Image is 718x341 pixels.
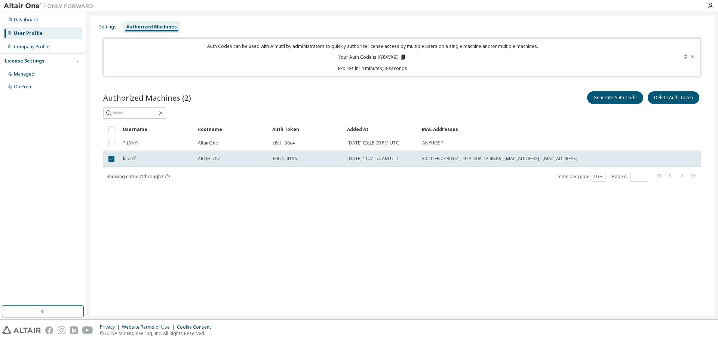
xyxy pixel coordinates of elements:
[100,324,122,330] div: Privacy
[14,84,33,90] div: On Prem
[198,140,218,146] span: AltairOne
[593,174,604,180] button: 10
[108,43,637,49] p: Auth Codes can be used with Almutil by administrators to quickly authorize license access by mult...
[347,140,399,146] span: [DATE] 03:28:09 PM UTC
[5,58,45,64] div: License Settings
[198,156,220,162] span: ARQG-707
[58,326,65,334] img: instagram.svg
[422,156,577,162] span: F0:20:FF:77:30:62 , D0:AD:08:D2:48:86 , [MAC_ADDRESS] , [MAC_ADDRESS]
[4,2,97,10] img: Altair One
[14,30,43,36] div: User Profile
[123,140,138,146] span: * (ANY)
[273,140,295,146] span: c8cf...38c4
[123,123,191,135] div: Username
[122,324,177,330] div: Website Terms of Use
[347,123,416,135] div: Added At
[108,65,637,71] p: Expires in 14 minutes, 58 seconds
[587,91,643,104] button: Generate Auth Code
[123,156,136,162] span: kjozef
[14,17,39,23] div: Dashboard
[70,326,78,334] img: linkedin.svg
[347,156,399,162] span: [DATE] 11:41:54 AM UTC
[14,44,49,50] div: Company Profile
[82,326,93,334] img: youtube.svg
[197,123,266,135] div: Hostname
[272,123,341,135] div: Auth Token
[2,326,41,334] img: altair_logo.svg
[103,92,191,103] span: Authorized Machines (2)
[422,123,622,135] div: MAC Addresses
[422,140,444,146] span: ANYHOST
[99,24,117,30] div: Settings
[338,54,406,61] p: Your Auth Code is: KY8XVX9I
[273,156,297,162] span: 6067...4196
[648,91,699,104] button: Delete Auth Token
[177,324,215,330] div: Cookie Consent
[126,24,177,30] div: Authorized Machines
[107,173,171,180] span: Showing entries 1 through 2 of 2
[14,71,34,77] div: Managed
[612,172,648,182] span: Page n.
[45,326,53,334] img: facebook.svg
[556,172,605,182] span: Items per page
[100,330,215,337] p: © 2025 Altair Engineering, Inc. All Rights Reserved.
